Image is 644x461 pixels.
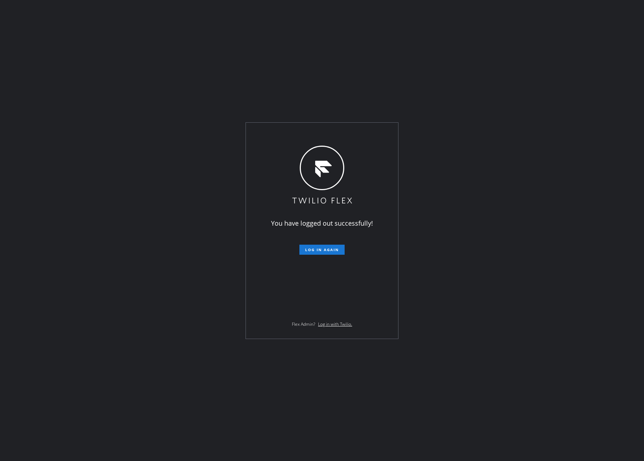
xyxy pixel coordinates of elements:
span: You have logged out successfully! [271,219,373,227]
span: Log in again [305,247,339,252]
span: Flex Admin? [292,321,315,327]
button: Log in again [299,245,345,255]
a: Log in with Twilio. [318,321,352,327]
